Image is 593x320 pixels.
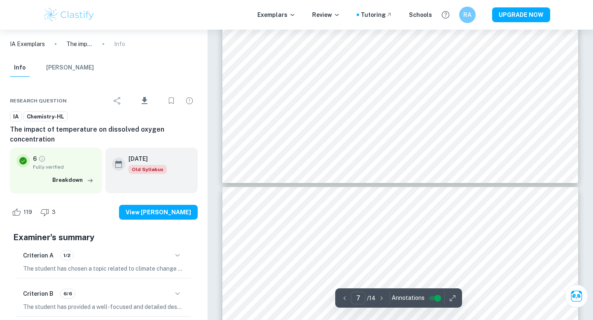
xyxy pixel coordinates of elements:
span: 3 [47,208,60,216]
span: 119 [19,208,37,216]
a: Grade fully verified [38,155,46,162]
p: The student has chosen a topic related to climate change and has justified its global significanc... [23,264,184,273]
a: IA Exemplars [10,39,45,49]
span: Old Syllabus [128,165,167,174]
span: 1/2 [61,252,73,259]
button: View [PERSON_NAME] [119,205,198,220]
span: Annotations [392,294,425,302]
p: The student has provided a well-focused and detailed description of the aim of the experiment, wh... [23,302,184,311]
button: UPGRADE NOW [492,7,550,22]
span: Research question [10,97,67,104]
div: Dislike [38,206,60,219]
p: Review [312,10,340,19]
p: Info [114,39,125,49]
h6: [DATE] [128,154,160,163]
div: Report issue [181,93,198,109]
p: 6 [33,154,37,163]
p: The impact of temperature on dissolved oxygen concentration [66,39,93,49]
h6: The impact of temperature on dissolved oxygen concentration [10,125,198,144]
p: Exemplars [257,10,296,19]
button: [PERSON_NAME] [46,59,94,77]
div: Share [109,93,126,109]
h6: RA [463,10,472,19]
a: Chemistry-HL [23,111,68,122]
span: Chemistry-HL [24,113,67,121]
a: Schools [409,10,432,19]
span: 6/6 [61,290,75,297]
p: / 14 [367,294,376,303]
span: IA [10,113,21,121]
h5: Examiner's summary [13,231,194,243]
a: Tutoring [361,10,392,19]
button: RA [459,7,476,23]
div: Bookmark [163,93,180,109]
span: Fully verified [33,163,96,171]
a: IA [10,111,22,122]
div: Download [127,90,161,111]
img: Clastify logo [43,7,95,23]
h6: Criterion B [23,289,54,298]
button: Ask Clai [565,285,588,308]
div: Like [10,206,37,219]
div: Starting from the May 2025 session, the Chemistry IA requirements have changed. It's OK to refer ... [128,165,167,174]
button: Breakdown [50,174,96,186]
button: Help and Feedback [439,8,453,22]
button: Info [10,59,30,77]
h6: Criterion A [23,251,54,260]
